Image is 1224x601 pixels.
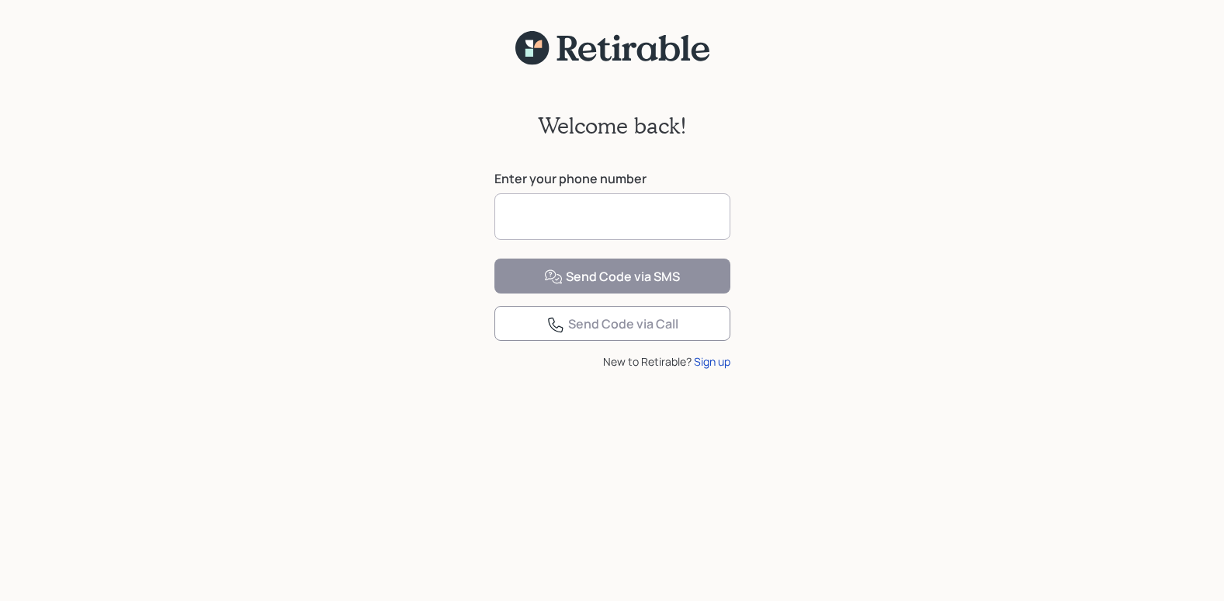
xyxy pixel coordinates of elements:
[694,353,730,370] div: Sign up
[494,170,730,187] label: Enter your phone number
[494,353,730,370] div: New to Retirable?
[546,315,678,334] div: Send Code via Call
[494,306,730,341] button: Send Code via Call
[544,268,680,287] div: Send Code via SMS
[538,113,687,139] h2: Welcome back!
[494,259,730,294] button: Send Code via SMS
